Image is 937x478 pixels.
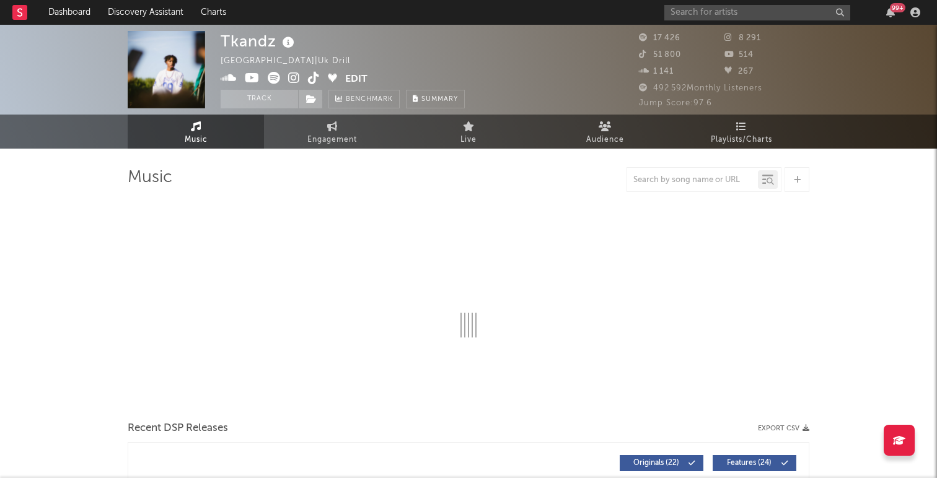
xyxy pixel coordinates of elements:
[758,425,809,432] button: Export CSV
[627,175,758,185] input: Search by song name or URL
[724,34,761,42] span: 8 291
[346,92,393,107] span: Benchmark
[400,115,537,149] a: Live
[724,51,754,59] span: 514
[724,67,754,76] span: 267
[628,459,685,467] span: Originals ( 22 )
[673,115,809,149] a: Playlists/Charts
[711,133,772,147] span: Playlists/Charts
[128,421,228,436] span: Recent DSP Releases
[221,90,298,108] button: Track
[886,7,895,17] button: 99+
[713,455,796,471] button: Features(24)
[307,133,357,147] span: Engagement
[128,115,264,149] a: Music
[537,115,673,149] a: Audience
[221,54,364,69] div: [GEOGRAPHIC_DATA] | Uk Drill
[406,90,465,108] button: Summary
[185,133,208,147] span: Music
[721,459,778,467] span: Features ( 24 )
[664,5,850,20] input: Search for artists
[639,51,681,59] span: 51 800
[639,34,680,42] span: 17 426
[460,133,477,147] span: Live
[345,72,367,87] button: Edit
[221,31,297,51] div: Tkandz
[421,96,458,103] span: Summary
[328,90,400,108] a: Benchmark
[639,67,674,76] span: 1 141
[586,133,624,147] span: Audience
[639,99,712,107] span: Jump Score: 97.6
[639,84,762,92] span: 492 592 Monthly Listeners
[620,455,703,471] button: Originals(22)
[264,115,400,149] a: Engagement
[890,3,905,12] div: 99 +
